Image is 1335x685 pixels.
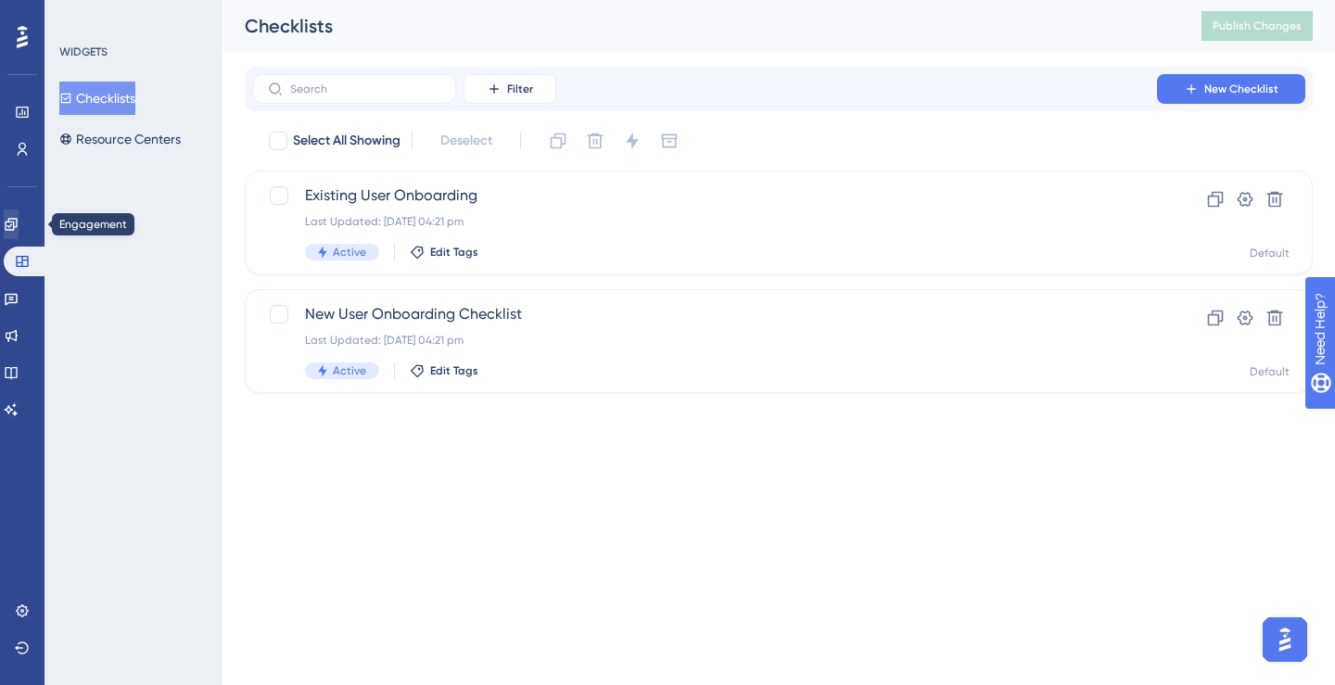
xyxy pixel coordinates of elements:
div: Last Updated: [DATE] 04:21 pm [305,214,1104,229]
span: New User Onboarding Checklist [305,303,1104,325]
span: Need Help? [44,5,116,27]
span: New Checklist [1204,82,1278,96]
button: Deselect [424,124,509,158]
button: Edit Tags [410,245,478,260]
div: Default [1250,364,1290,379]
button: Resource Centers [59,122,181,156]
div: WIDGETS [59,44,108,59]
button: Edit Tags [410,363,478,378]
iframe: UserGuiding AI Assistant Launcher [1257,612,1313,667]
span: Edit Tags [430,245,478,260]
span: Select All Showing [293,130,400,152]
input: Search [290,82,440,95]
button: New Checklist [1157,74,1305,104]
span: Active [333,245,366,260]
span: Existing User Onboarding [305,184,1104,207]
div: Default [1250,246,1290,260]
span: Filter [507,82,533,96]
button: Filter [464,74,556,104]
span: Active [333,363,366,378]
button: Checklists [59,82,135,115]
span: Deselect [440,130,492,152]
div: Last Updated: [DATE] 04:21 pm [305,333,1104,348]
span: Edit Tags [430,363,478,378]
span: Publish Changes [1213,19,1302,33]
button: Publish Changes [1201,11,1313,41]
div: Checklists [245,13,1155,39]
